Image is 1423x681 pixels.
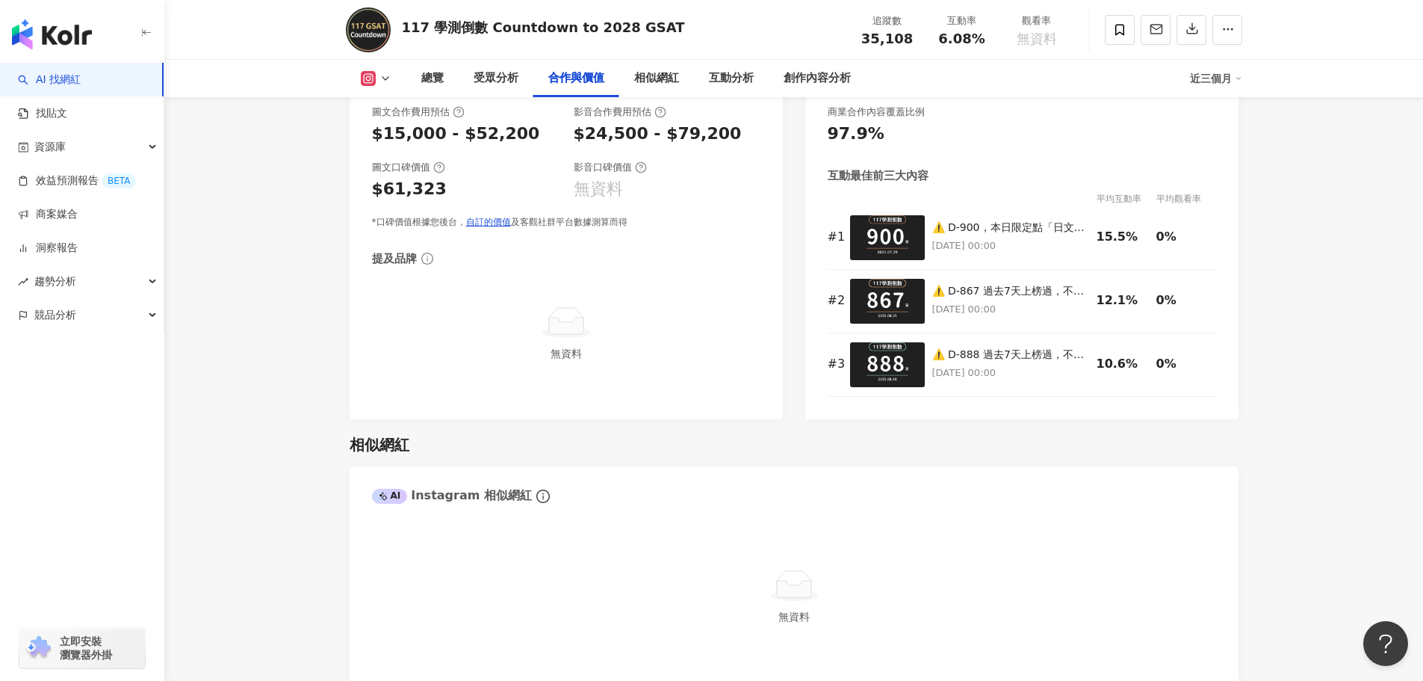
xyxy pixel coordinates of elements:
p: [DATE] 00:00 [932,238,1089,254]
img: ⚠️ D-888 過去7天上榜過，不可點：雪球軟糖、seventeen、Jet2、盧廣仲、Plave、ITZY、莫文蔚 📆 117 學測：2028.01.15-01.17 Discord 、LI... [850,342,925,387]
span: info-circle [534,487,552,505]
div: 互動最佳前三大內容 [828,168,928,184]
img: chrome extension [24,636,53,660]
a: 自訂的價值 [466,217,511,227]
div: # 3 [828,356,843,372]
img: KOL Avatar [346,7,391,52]
div: 相似網紅 [634,70,679,87]
div: 追蹤數 [859,13,916,28]
span: 無資料 [1017,31,1057,46]
span: 立即安裝 瀏覽器外掛 [60,635,112,662]
div: 0% [1156,356,1209,372]
span: 無資料 [778,611,810,623]
div: 合作與價值 [548,70,604,87]
div: 15.5% [1097,229,1149,245]
img: logo [12,19,92,49]
div: Instagram 相似網紅 [372,487,532,504]
div: $15,000 - $52,200 [372,123,540,146]
div: 商業合作內容覆蓋比例 [828,105,925,119]
div: 0% [1156,292,1209,309]
a: 找貼文 [18,106,67,121]
span: info-circle [419,250,435,267]
img: ⚠️ D-867 過去7天上榜過，不可點：Allday Project、Stray Kids、Taylor Swift、汪蘇瀧、Mrs. Green Apple 、Twice、大張偉 📆 117... [850,279,925,324]
div: 提及品牌 [372,251,417,267]
div: 117 學測倒數 Countdown to 2028 GSAT [402,18,685,37]
a: searchAI 找網紅 [18,73,81,87]
div: 影音合作費用預估 [574,105,666,119]
span: 趨勢分析 [34,265,76,298]
a: 商案媒合 [18,207,78,222]
div: $24,500 - $79,200 [574,123,742,146]
div: 互動率 [934,13,990,28]
iframe: Help Scout Beacon - Open [1363,621,1408,666]
p: [DATE] 00:00 [932,301,1089,318]
div: 總覽 [421,70,444,87]
div: 影音口碑價值 [574,161,647,174]
a: 效益預測報告BETA [18,173,136,188]
div: 相似網紅 [350,434,409,455]
div: # 2 [828,292,843,309]
div: 無資料 [574,178,623,201]
div: ⚠️ D-888 過去7天上榜過，不可點：雪球軟糖、seventeen、Jet2、[PERSON_NAME]、[PERSON_NAME]、ITZY、[PERSON_NAME]📆 117 學測：2... [932,348,1089,363]
span: 6.08% [938,31,985,46]
span: rise [18,277,28,287]
div: AI [372,489,408,504]
p: [DATE] 00:00 [932,365,1089,381]
a: 洞察報告 [18,241,78,256]
div: 創作內容分析 [784,70,851,87]
span: 競品分析 [34,298,76,332]
div: ⚠️ D-900，本日限定點「日文歌、日本流樂」 過去7天上榜過，不可點：TXT、Twice、F4、[PERSON_NAME]、[PERSON_NAME]、方大同、Mrs. Green Appl... [932,221,1089,235]
div: 近三個月 [1190,67,1242,90]
span: 35,108 [861,31,913,46]
a: chrome extension立即安裝 瀏覽器外掛 [19,628,145,668]
div: 0% [1156,229,1209,245]
div: 圖文合作費用預估 [372,105,465,119]
div: 12.1% [1097,292,1149,309]
div: 圖文口碑價值 [372,161,445,174]
img: ⚠️ D-900，本日限定點「日文歌、日本流樂」 過去7天上榜過，不可點：TXT、Twice、F4、盧廣仲、Rick Astley、方大同、Mrs. Green Apple 📆 117 學測：2... [850,215,925,260]
div: 無資料 [378,345,754,362]
div: 10.6% [1097,356,1149,372]
div: 97.9% [828,123,884,146]
div: 觀看率 [1008,13,1065,28]
div: # 1 [828,229,843,245]
div: 受眾分析 [474,70,518,87]
div: ⚠️ D-867 過去7天上榜過，不可點：Allday Project、Stray Kids、[PERSON_NAME]、[PERSON_NAME]、Mrs. Green Apple 、[GEO... [932,284,1089,299]
div: 平均觀看率 [1156,191,1216,206]
span: 資源庫 [34,130,66,164]
div: *口碑價值根據您後台， 及客觀社群平台數據測算而得 [372,216,760,229]
div: $61,323 [372,178,447,201]
div: 平均互動率 [1097,191,1156,206]
div: 互動分析 [709,70,754,87]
